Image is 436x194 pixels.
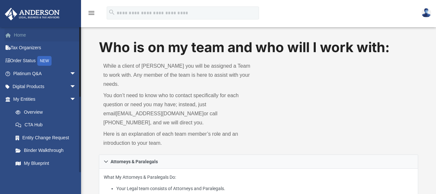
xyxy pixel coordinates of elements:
[421,8,431,17] img: User Pic
[70,93,83,106] span: arrow_drop_down
[9,106,86,119] a: Overview
[103,62,254,89] p: While a client of [PERSON_NAME] you will be assigned a Team to work with. Any member of the team ...
[88,9,95,17] i: menu
[99,38,418,57] h1: Who is on my team and who will I work with:
[116,111,204,116] a: [EMAIL_ADDRESS][DOMAIN_NAME]
[70,67,83,81] span: arrow_drop_down
[111,159,158,164] span: Attorneys & Paralegals
[108,9,115,16] i: search
[9,170,86,183] a: Tax Due Dates
[9,144,86,157] a: Binder Walkthrough
[9,131,86,144] a: Entity Change Request
[5,54,86,67] a: Order StatusNEW
[3,8,62,20] img: Anderson Advisors Platinum Portal
[37,56,52,66] div: NEW
[5,67,86,80] a: Platinum Q&Aarrow_drop_down
[70,80,83,93] span: arrow_drop_down
[5,41,86,54] a: Tax Organizers
[88,12,95,17] a: menu
[5,29,86,41] a: Home
[116,185,413,193] li: Your Legal team consists of Attorneys and Paralegals.
[103,130,254,148] p: Here is an explanation of each team member’s role and an introduction to your team.
[5,80,86,93] a: Digital Productsarrow_drop_down
[103,91,254,127] p: You don’t need to know who to contact specifically for each question or need you may have; instea...
[9,157,83,170] a: My Blueprint
[9,119,86,131] a: CTA Hub
[5,93,86,106] a: My Entitiesarrow_drop_down
[99,154,418,169] a: Attorneys & Paralegals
